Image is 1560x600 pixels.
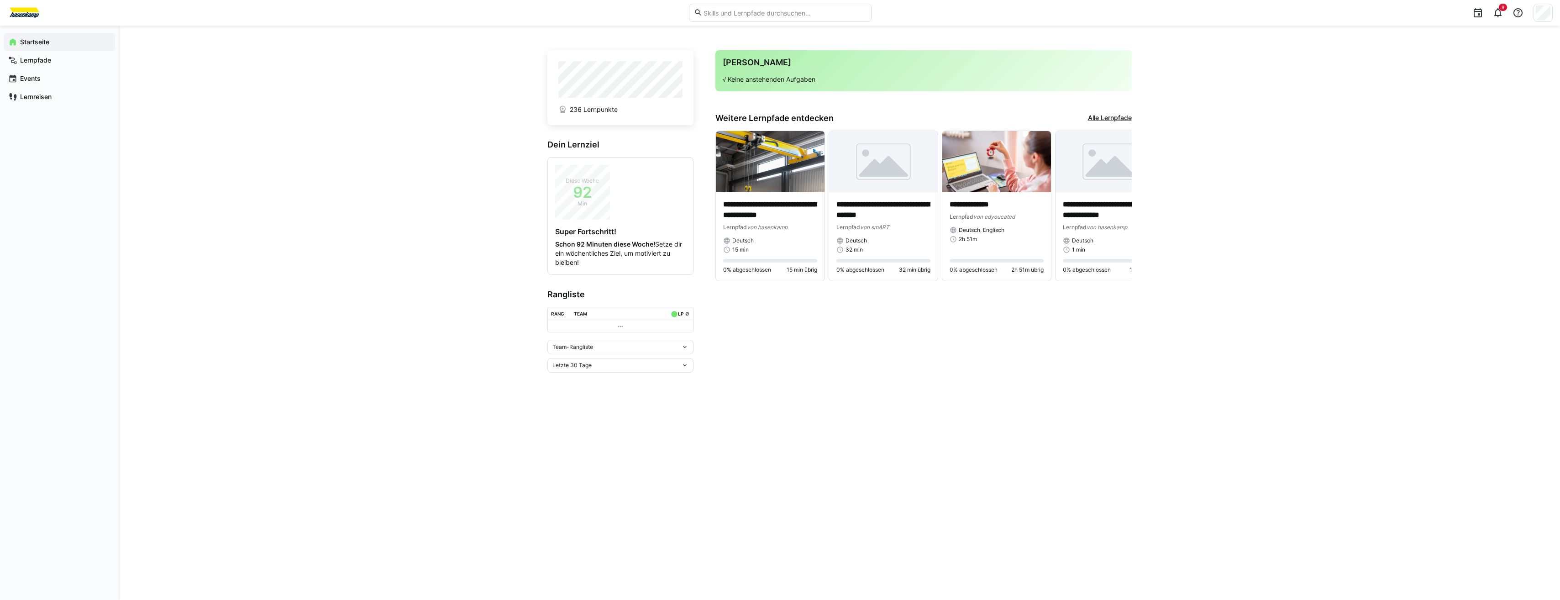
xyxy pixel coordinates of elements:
[552,343,593,351] span: Team-Rangliste
[555,240,686,267] p: Setze dir ein wöchentliches Ziel, um motiviert zu bleiben!
[836,224,860,231] span: Lernpfad
[1087,224,1127,231] span: von hasenkamp
[685,309,689,317] a: ø
[1129,266,1157,274] span: 1 min übrig
[1063,224,1087,231] span: Lernpfad
[723,224,747,231] span: Lernpfad
[574,311,587,316] div: Team
[836,266,884,274] span: 0% abgeschlossen
[732,246,749,253] span: 15 min
[846,237,867,244] span: Deutsch
[715,113,834,123] h3: Weitere Lernpfade entdecken
[860,224,889,231] span: von smART
[1063,266,1111,274] span: 0% abgeschlossen
[1072,246,1085,253] span: 1 min
[959,236,977,243] span: 2h 51m
[950,266,998,274] span: 0% abgeschlossen
[703,9,866,17] input: Skills und Lernpfade durchsuchen…
[547,289,693,300] h3: Rangliste
[973,213,1015,220] span: von edyoucated
[942,131,1051,192] img: image
[723,266,771,274] span: 0% abgeschlossen
[732,237,754,244] span: Deutsch
[950,213,973,220] span: Lernpfad
[723,58,1124,68] h3: [PERSON_NAME]
[555,227,686,236] h4: Super Fortschritt!
[570,105,618,114] span: 236 Lernpunkte
[1011,266,1044,274] span: 2h 51m übrig
[846,246,863,253] span: 32 min
[547,140,693,150] h3: Dein Lernziel
[1072,237,1093,244] span: Deutsch
[723,75,1124,84] p: √ Keine anstehenden Aufgaben
[1088,113,1132,123] a: Alle Lernpfade
[959,226,1004,234] span: Deutsch, Englisch
[1502,5,1504,10] span: 9
[551,311,564,316] div: Rang
[1056,131,1164,192] img: image
[552,362,592,369] span: Letzte 30 Tage
[787,266,817,274] span: 15 min übrig
[678,311,683,316] div: LP
[747,224,788,231] span: von hasenkamp
[829,131,938,192] img: image
[716,131,825,192] img: image
[555,240,655,248] strong: Schon 92 Minuten diese Woche!
[899,266,930,274] span: 32 min übrig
